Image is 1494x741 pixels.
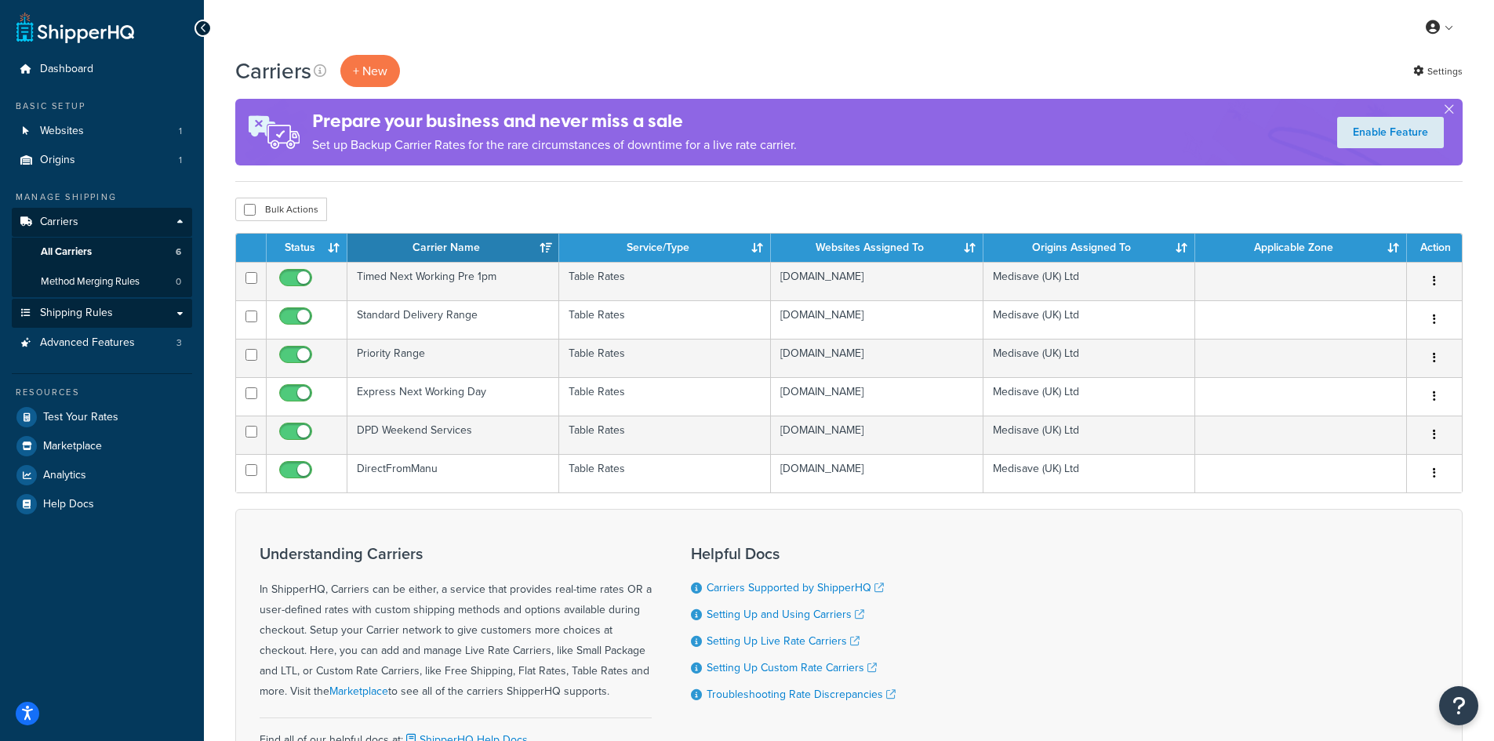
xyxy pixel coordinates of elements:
[43,498,94,511] span: Help Docs
[559,300,771,339] td: Table Rates
[235,56,311,86] h1: Carriers
[40,125,84,138] span: Websites
[40,63,93,76] span: Dashboard
[347,300,559,339] td: Standard Delivery Range
[12,432,192,460] a: Marketplace
[771,262,983,300] td: [DOMAIN_NAME]
[12,238,192,267] a: All Carriers 6
[559,454,771,492] td: Table Rates
[983,300,1195,339] td: Medisave (UK) Ltd
[176,275,181,289] span: 0
[267,234,347,262] th: Status: activate to sort column ascending
[983,339,1195,377] td: Medisave (UK) Ltd
[40,307,113,320] span: Shipping Rules
[1195,234,1407,262] th: Applicable Zone: activate to sort column ascending
[559,262,771,300] td: Table Rates
[235,99,312,165] img: ad-rules-rateshop-fe6ec290ccb7230408bd80ed9643f0289d75e0ffd9eb532fc0e269fcd187b520.png
[1407,234,1462,262] th: Action
[983,454,1195,492] td: Medisave (UK) Ltd
[771,416,983,454] td: [DOMAIN_NAME]
[983,234,1195,262] th: Origins Assigned To: activate to sort column ascending
[707,606,864,623] a: Setting Up and Using Carriers
[312,108,797,134] h4: Prepare your business and never miss a sale
[43,411,118,424] span: Test Your Rates
[43,440,102,453] span: Marketplace
[12,490,192,518] a: Help Docs
[16,12,134,43] a: ShipperHQ Home
[12,191,192,204] div: Manage Shipping
[771,300,983,339] td: [DOMAIN_NAME]
[12,267,192,296] a: Method Merging Rules 0
[771,377,983,416] td: [DOMAIN_NAME]
[983,262,1195,300] td: Medisave (UK) Ltd
[41,275,140,289] span: Method Merging Rules
[983,416,1195,454] td: Medisave (UK) Ltd
[40,154,75,167] span: Origins
[559,339,771,377] td: Table Rates
[559,377,771,416] td: Table Rates
[12,238,192,267] li: All Carriers
[260,545,652,702] div: In ShipperHQ, Carriers can be either, a service that provides real-time rates OR a user-defined r...
[12,267,192,296] li: Method Merging Rules
[312,134,797,156] p: Set up Backup Carrier Rates for the rare circumstances of downtime for a live rate carrier.
[12,403,192,431] a: Test Your Rates
[12,461,192,489] a: Analytics
[260,545,652,562] h3: Understanding Carriers
[707,659,877,676] a: Setting Up Custom Rate Carriers
[12,117,192,146] a: Websites 1
[12,329,192,358] a: Advanced Features 3
[707,686,896,703] a: Troubleshooting Rate Discrepancies
[12,386,192,399] div: Resources
[559,416,771,454] td: Table Rates
[347,416,559,454] td: DPD Weekend Services
[176,336,182,350] span: 3
[771,339,983,377] td: [DOMAIN_NAME]
[347,339,559,377] td: Priority Range
[347,377,559,416] td: Express Next Working Day
[12,146,192,175] a: Origins 1
[235,198,327,221] button: Bulk Actions
[340,55,400,87] button: + New
[12,146,192,175] li: Origins
[43,469,86,482] span: Analytics
[1439,686,1478,725] button: Open Resource Center
[329,683,388,699] a: Marketplace
[176,245,181,259] span: 6
[691,545,896,562] h3: Helpful Docs
[771,234,983,262] th: Websites Assigned To: activate to sort column ascending
[347,454,559,492] td: DirectFromManu
[12,100,192,113] div: Basic Setup
[12,117,192,146] li: Websites
[707,579,884,596] a: Carriers Supported by ShipperHQ
[707,633,860,649] a: Setting Up Live Rate Carriers
[179,125,182,138] span: 1
[771,454,983,492] td: [DOMAIN_NAME]
[40,216,78,229] span: Carriers
[40,336,135,350] span: Advanced Features
[1413,60,1463,82] a: Settings
[41,245,92,259] span: All Carriers
[1337,117,1444,148] a: Enable Feature
[12,208,192,297] li: Carriers
[12,299,192,328] a: Shipping Rules
[179,154,182,167] span: 1
[12,329,192,358] li: Advanced Features
[12,208,192,237] a: Carriers
[983,377,1195,416] td: Medisave (UK) Ltd
[12,55,192,84] a: Dashboard
[347,262,559,300] td: Timed Next Working Pre 1pm
[347,234,559,262] th: Carrier Name: activate to sort column ascending
[559,234,771,262] th: Service/Type: activate to sort column ascending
